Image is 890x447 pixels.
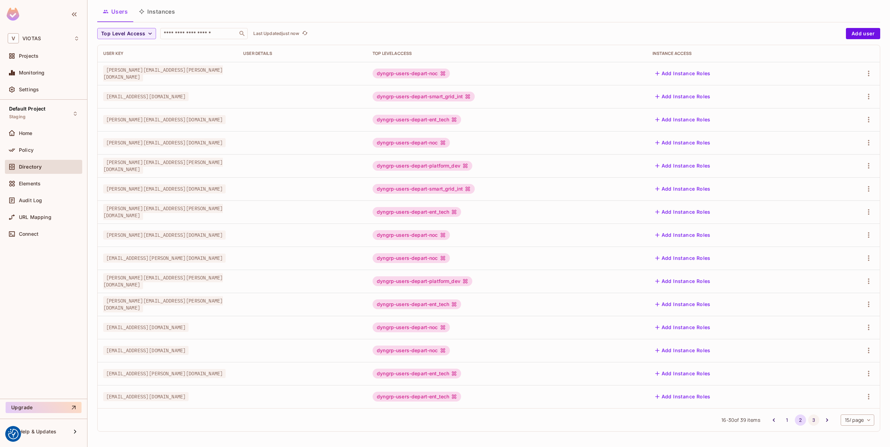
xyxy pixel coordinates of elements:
[373,230,450,240] div: dyngrp-users-depart-noc
[7,8,19,21] img: SReyMgAAAABJRU5ErkJggg==
[19,147,34,153] span: Policy
[652,391,713,402] button: Add Instance Roles
[652,114,713,125] button: Add Instance Roles
[103,184,226,193] span: [PERSON_NAME][EMAIL_ADDRESS][DOMAIN_NAME]
[652,137,713,148] button: Add Instance Roles
[19,130,33,136] span: Home
[103,254,226,263] span: [EMAIL_ADDRESS][PERSON_NAME][DOMAIN_NAME]
[652,299,713,310] button: Add Instance Roles
[373,276,472,286] div: dyngrp-users-depart-platform_dev
[19,70,45,76] span: Monitoring
[9,106,45,112] span: Default Project
[103,392,189,401] span: [EMAIL_ADDRESS][DOMAIN_NAME]
[103,273,223,289] span: [PERSON_NAME][EMAIL_ADDRESS][PERSON_NAME][DOMAIN_NAME]
[373,299,461,309] div: dyngrp-users-depart-ent_tech
[373,69,450,78] div: dyngrp-users-depart-noc
[8,33,19,43] span: V
[373,207,461,217] div: dyngrp-users-depart-ent_tech
[6,402,82,413] button: Upgrade
[373,161,472,171] div: dyngrp-users-depart-platform_dev
[19,214,51,220] span: URL Mapping
[103,51,232,56] div: User Key
[22,36,41,41] span: Workspace: VIOTAS
[652,229,713,241] button: Add Instance Roles
[103,296,223,312] span: [PERSON_NAME][EMAIL_ADDRESS][PERSON_NAME][DOMAIN_NAME]
[652,322,713,333] button: Add Instance Roles
[97,28,156,39] button: Top Level Access
[103,346,189,355] span: [EMAIL_ADDRESS][DOMAIN_NAME]
[373,138,450,148] div: dyngrp-users-depart-noc
[782,414,793,426] button: Go to page 1
[808,414,819,426] button: Go to page 3
[373,51,641,56] div: Top Level Access
[721,416,760,424] span: 16 - 30 of 39 items
[103,92,189,101] span: [EMAIL_ADDRESS][DOMAIN_NAME]
[19,181,41,186] span: Elements
[373,115,461,125] div: dyngrp-users-depart-ent_tech
[301,29,309,38] button: refresh
[846,28,880,39] button: Add user
[652,51,819,56] div: Instance Access
[103,158,223,174] span: [PERSON_NAME][EMAIL_ADDRESS][PERSON_NAME][DOMAIN_NAME]
[373,369,461,378] div: dyngrp-users-depart-ent_tech
[101,29,145,38] span: Top Level Access
[19,164,42,170] span: Directory
[19,231,38,237] span: Connect
[652,253,713,264] button: Add Instance Roles
[373,253,450,263] div: dyngrp-users-depart-noc
[19,429,56,434] span: Help & Updates
[652,368,713,379] button: Add Instance Roles
[103,65,223,81] span: [PERSON_NAME][EMAIL_ADDRESS][PERSON_NAME][DOMAIN_NAME]
[652,68,713,79] button: Add Instance Roles
[97,3,133,20] button: Users
[795,414,806,426] button: page 2
[133,3,181,20] button: Instances
[373,184,475,194] div: dyngrp-users-depart-smart_grid_int
[652,345,713,356] button: Add Instance Roles
[103,204,223,220] span: [PERSON_NAME][EMAIL_ADDRESS][PERSON_NAME][DOMAIN_NAME]
[373,92,475,101] div: dyngrp-users-depart-smart_grid_int
[373,346,450,355] div: dyngrp-users-depart-noc
[652,183,713,194] button: Add Instance Roles
[302,30,308,37] span: refresh
[19,198,42,203] span: Audit Log
[243,51,361,56] div: User Details
[841,414,874,426] div: 15 / page
[299,29,309,38] span: Click to refresh data
[19,53,38,59] span: Projects
[8,429,19,439] button: Consent Preferences
[652,276,713,287] button: Add Instance Roles
[103,138,226,147] span: [PERSON_NAME][EMAIL_ADDRESS][DOMAIN_NAME]
[103,230,226,240] span: [PERSON_NAME][EMAIL_ADDRESS][DOMAIN_NAME]
[9,114,26,120] span: Staging
[8,429,19,439] img: Revisit consent button
[767,414,834,426] nav: pagination navigation
[253,31,299,36] p: Last Updated just now
[103,369,226,378] span: [EMAIL_ADDRESS][PERSON_NAME][DOMAIN_NAME]
[19,87,39,92] span: Settings
[103,115,226,124] span: [PERSON_NAME][EMAIL_ADDRESS][DOMAIN_NAME]
[768,414,779,426] button: Go to previous page
[652,206,713,218] button: Add Instance Roles
[103,323,189,332] span: [EMAIL_ADDRESS][DOMAIN_NAME]
[821,414,833,426] button: Go to next page
[652,91,713,102] button: Add Instance Roles
[373,322,450,332] div: dyngrp-users-depart-noc
[373,392,461,402] div: dyngrp-users-depart-ent_tech
[652,160,713,171] button: Add Instance Roles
